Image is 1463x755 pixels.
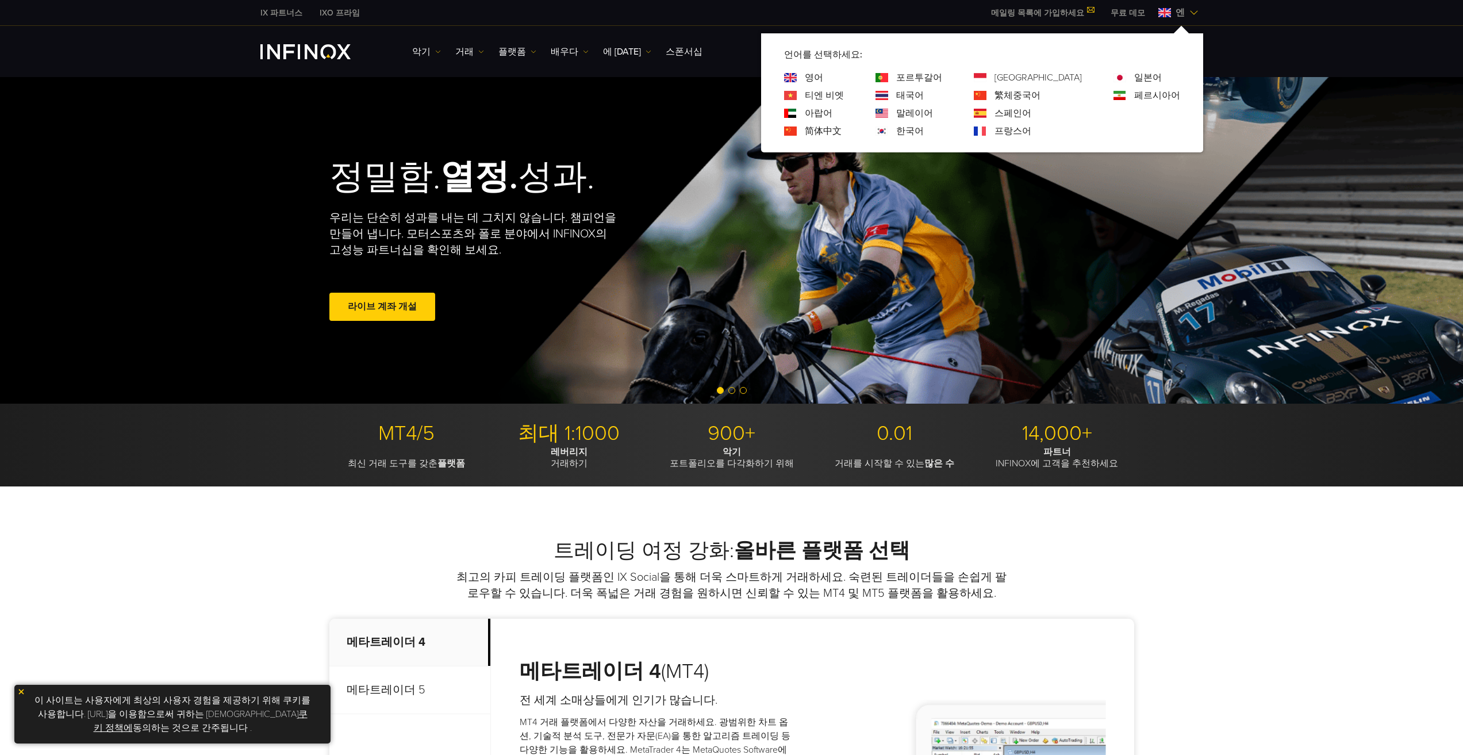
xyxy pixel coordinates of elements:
[896,90,924,101] font: 태국어
[994,106,1031,120] a: 언어
[603,46,641,58] font: 에 [DATE]
[1176,7,1185,18] font: 엔
[661,659,709,684] font: (MT4)
[994,71,1082,85] a: 언어
[347,635,425,649] font: 메타트레이더 4
[498,45,536,59] a: 플랫폼
[994,124,1031,138] a: 언어
[456,570,1007,600] font: 최고의 카피 트레이딩 플랫폼인 IX Social을 통해 더욱 스마트하게 거래하세요. 숙련된 트레이더들을 손쉽게 팔로우할 수 있습니다. 더욱 폭넓은 거래 경험을 원하시면 신뢰할...
[896,72,942,83] font: 포르투갈어
[1022,421,1092,446] font: 14,000+
[518,156,594,198] font: 성과.
[982,8,1102,18] a: 메일링 목록에 가입하세요
[348,458,437,469] font: 최신 거래 도구를 갖춘
[994,90,1040,101] font: 繁체중국어
[311,7,368,19] a: 인피녹스
[666,46,702,58] font: 스폰서십
[1043,446,1071,458] font: 파트너
[896,124,924,138] a: 언어
[784,49,862,60] font: 언어를 선택하세요:
[520,659,661,684] font: 메타트레이더 4
[835,458,924,469] font: 거래를 시작할 수 있는
[805,106,832,120] a: 언어
[1102,7,1154,19] a: 인피녹스 메뉴
[896,71,942,85] a: 언어
[412,45,441,59] a: 악기
[551,46,578,58] font: 배우다
[34,695,310,720] font: 이 사이트는 사용자에게 최상의 사용자 경험을 제공하기 위해 쿠키를 사용합니다. [URL]을 이용함으로써 귀하는 [DEMOGRAPHIC_DATA]
[805,125,842,137] font: 简体中文
[320,8,360,18] font: IXO 프라임
[412,46,431,58] font: 악기
[994,72,1082,83] font: [GEOGRAPHIC_DATA]
[994,89,1040,102] a: 언어
[520,693,717,707] font: 전 세계 소매상들에게 인기가 많습니다.
[805,71,823,85] a: 언어
[991,8,1084,18] font: 메일링 목록에 가입하세요
[440,156,518,198] font: 열정.
[437,458,465,469] font: 플랫폼
[708,421,755,446] font: 900+
[252,7,311,19] a: 인피녹스
[498,46,526,58] font: 플랫폼
[994,108,1031,119] font: 스페인어
[551,45,589,59] a: 배우다
[329,211,616,257] font: 우리는 단순히 성과를 내는 데 그치지 않습니다. 챔피언을 만들어 냅니다. 모터스포츠와 폴로 분야에서 INFINOX의 고성능 파트너십을 확인해 보세요.
[133,722,252,734] font: 동의하는 것으로 간주됩니다 .
[734,538,910,563] font: 올바른 플랫폼 선택
[723,446,741,458] font: 악기
[896,106,933,120] a: 언어
[551,446,587,458] font: 레버리지
[347,683,425,697] font: 메타트레이더 5
[17,688,25,696] img: 노란색 닫기 아이콘
[551,458,587,469] font: 거래하기
[728,387,735,394] span: 슬라이드 2로 이동
[455,45,484,59] a: 거래
[329,293,435,321] a: 라이브 계좌 개설
[896,108,933,119] font: 말레이어
[805,72,823,83] font: 영어
[924,458,954,469] font: 많은 수
[666,45,702,59] a: 스폰서십
[260,8,302,18] font: IX 파트너스
[378,421,435,446] font: MT4/5
[348,301,417,312] font: 라이브 계좌 개설
[805,90,844,101] font: 티엔 비엣
[554,538,734,563] font: 트레이딩 여정 강화:
[996,458,1118,469] font: INFINOX에 고객을 추천하세요
[740,387,747,394] span: 슬라이드 3으로 이동
[1134,71,1162,85] a: 언어
[603,45,651,59] a: 에 [DATE]
[896,125,924,137] font: 한국어
[896,89,924,102] a: 언어
[455,46,474,58] font: 거래
[518,421,620,446] font: 최대 1:1000
[805,108,832,119] font: 아랍어
[717,387,724,394] span: 슬라이드 1로 이동
[1134,90,1180,101] font: 페르시아어
[670,458,794,469] font: 포트폴리오를 다각화하기 위해
[994,125,1031,137] font: 프랑스어
[805,89,844,102] a: 언어
[329,156,440,198] font: 정밀함.
[1134,72,1162,83] font: 일본어
[260,44,378,59] a: INFINOX 로고
[805,124,842,138] a: 언어
[1134,89,1180,102] a: 언어
[877,421,912,446] font: 0.01
[1111,8,1145,18] font: 무료 데모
